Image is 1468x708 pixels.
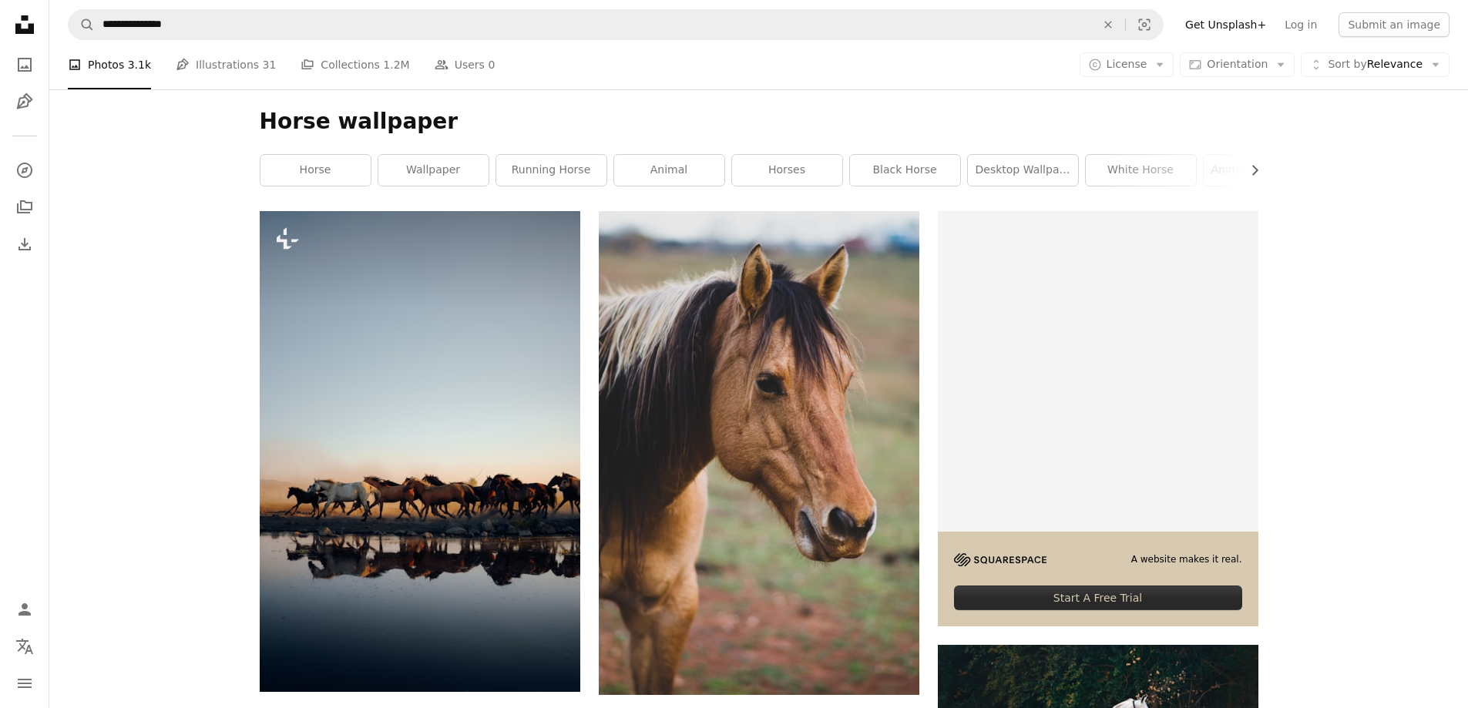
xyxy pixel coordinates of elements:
button: Search Unsplash [69,10,95,39]
a: Download History [9,229,40,260]
span: Sort by [1328,58,1366,70]
a: running horse [496,155,606,186]
div: Start A Free Trial [954,586,1242,610]
a: Collections [9,192,40,223]
a: desktop wallpaper [968,155,1078,186]
img: wildlife photography of brown horse [599,211,919,695]
span: 1.2M [383,56,409,73]
a: Illustrations [9,86,40,117]
button: Menu [9,668,40,699]
button: Submit an image [1339,12,1450,37]
span: License [1107,58,1147,70]
h1: Horse wallpaper [260,108,1258,136]
button: License [1080,52,1174,77]
a: A website makes it real.Start A Free Trial [938,211,1258,626]
span: 31 [263,56,277,73]
form: Find visuals sitewide [68,9,1164,40]
button: Clear [1091,10,1125,39]
a: black horse [850,155,960,186]
img: a herd of horses walking across a river [260,211,580,692]
a: wallpaper [378,155,489,186]
span: Relevance [1328,57,1423,72]
a: wildlife photography of brown horse [599,446,919,460]
button: scroll list to the right [1241,155,1258,186]
button: Visual search [1126,10,1163,39]
button: Language [9,631,40,662]
a: Users 0 [435,40,495,89]
a: animal [614,155,724,186]
a: horse [260,155,371,186]
button: Sort byRelevance [1301,52,1450,77]
span: A website makes it real. [1131,553,1242,566]
a: a herd of horses walking across a river [260,444,580,458]
button: Orientation [1180,52,1295,77]
img: file-1705255347840-230a6ab5bca9image [954,553,1046,566]
a: animal wallpaper [1204,155,1314,186]
a: Photos [9,49,40,80]
a: Get Unsplash+ [1176,12,1275,37]
a: Explore [9,155,40,186]
a: Log in [1275,12,1326,37]
span: Orientation [1207,58,1268,70]
a: white horse [1086,155,1196,186]
span: 0 [488,56,495,73]
a: horses [732,155,842,186]
a: Illustrations 31 [176,40,276,89]
a: Collections 1.2M [301,40,409,89]
a: Log in / Sign up [9,594,40,625]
